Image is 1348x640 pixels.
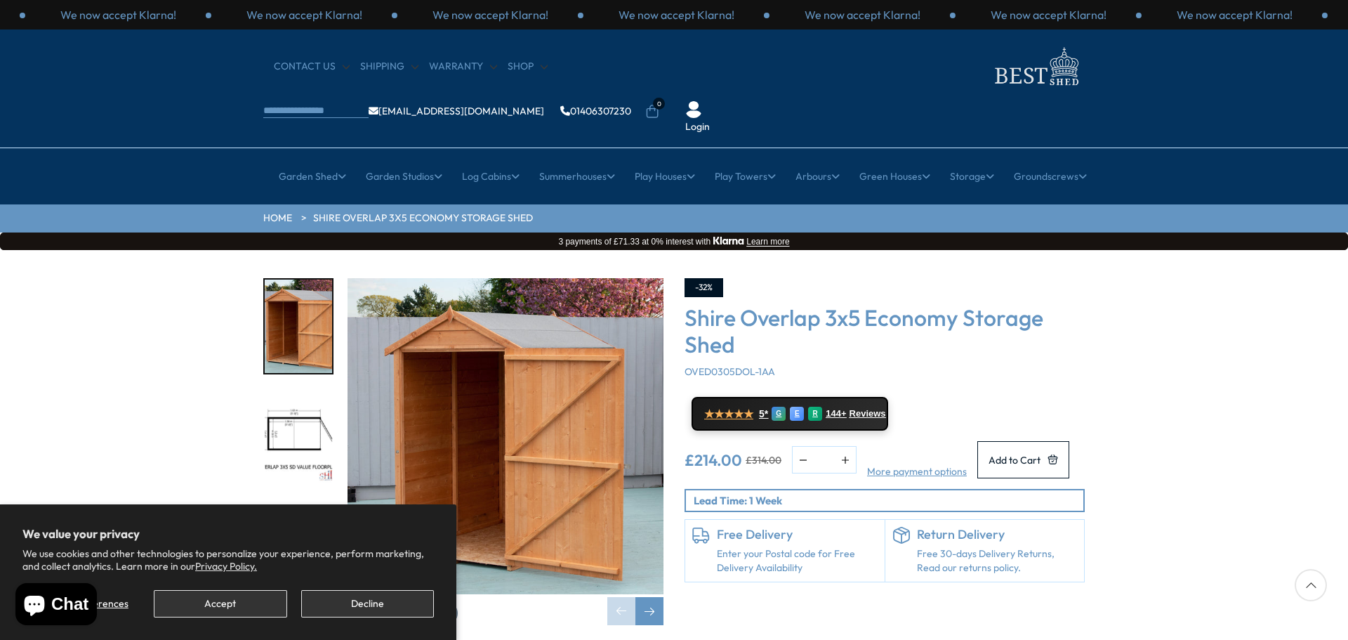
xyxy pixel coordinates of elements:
[917,547,1078,575] p: Free 30-days Delivery Returns, Read our returns policy.
[790,407,804,421] div: E
[717,527,878,542] h6: Free Delivery
[685,120,710,134] a: Login
[715,159,776,194] a: Play Towers
[60,7,176,22] p: We now accept Klarna!
[685,278,723,297] div: -32%
[11,583,101,629] inbox-online-store-chat: Shopify online store chat
[25,7,211,22] div: 2 / 3
[977,441,1069,478] button: Add to Cart
[769,7,956,22] div: 3 / 3
[279,159,346,194] a: Garden Shed
[619,7,734,22] p: We now accept Klarna!
[805,7,920,22] p: We now accept Klarna!
[366,159,442,194] a: Garden Studios
[265,280,332,373] img: DSC_0156_e6cfc40a-b49a-4796-a810-dc59480f7447_200x200.jpg
[991,7,1106,22] p: We now accept Klarna!
[560,106,631,116] a: 01406307230
[348,278,663,625] div: 1 / 10
[313,211,533,226] a: Shire Overlap 3x5 Economy Storage Shed
[508,60,548,74] a: Shop
[694,493,1083,508] p: Lead Time: 1 Week
[348,278,663,594] img: Shire Overlap 3x5 Economy Storage Shed - Best Shed
[645,105,659,119] a: 0
[867,465,967,479] a: More payment options
[583,7,769,22] div: 2 / 3
[301,590,434,618] button: Decline
[685,101,702,118] img: User Icon
[263,498,333,594] div: 3 / 10
[746,455,781,465] del: £314.00
[685,304,1085,358] h3: Shire Overlap 3x5 Economy Storage Shed
[685,365,775,378] span: OVED0305DOL-1AA
[1142,7,1328,22] div: 2 / 3
[772,407,786,421] div: G
[360,60,418,74] a: Shipping
[950,159,994,194] a: Storage
[265,390,332,483] img: OVERLAP3x5SDValueFLOORPLAN_654d7767-70e8-4cf4-b624-bfc586407f00_200x200.jpg
[956,7,1142,22] div: 1 / 3
[263,278,333,374] div: 1 / 10
[22,527,434,541] h2: We value your privacy
[704,407,753,421] span: ★★★★★
[795,159,840,194] a: Arbours
[692,397,888,431] a: ★★★★★ 5* G E R 144+ Reviews
[653,98,665,110] span: 0
[154,590,286,618] button: Accept
[685,452,742,468] ins: £214.00
[607,597,635,625] div: Previous slide
[539,159,615,194] a: Summerhouses
[717,547,878,575] a: Enter your Postal code for Free Delivery Availability
[808,407,822,421] div: R
[1177,7,1293,22] p: We now accept Klarna!
[429,60,497,74] a: Warranty
[462,159,520,194] a: Log Cabins
[859,159,930,194] a: Green Houses
[635,597,663,625] div: Next slide
[369,106,544,116] a: [EMAIL_ADDRESS][DOMAIN_NAME]
[211,7,397,22] div: 3 / 3
[195,560,257,573] a: Privacy Policy.
[432,7,548,22] p: We now accept Klarna!
[850,408,886,419] span: Reviews
[397,7,583,22] div: 1 / 3
[1014,159,1087,194] a: Groundscrews
[635,159,695,194] a: Play Houses
[246,7,362,22] p: We now accept Klarna!
[989,455,1040,465] span: Add to Cart
[265,499,332,593] img: OVERLAP3x5SDValueMFT_edbaace7-32fc-4ff8-9ef3-d3db912e9516_200x200.jpg
[263,211,292,226] a: HOME
[917,527,1078,542] h6: Return Delivery
[263,388,333,485] div: 2 / 10
[22,547,434,573] p: We use cookies and other technologies to personalize your experience, perform marketing, and coll...
[274,60,350,74] a: CONTACT US
[826,408,846,419] span: 144+
[986,44,1085,89] img: logo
